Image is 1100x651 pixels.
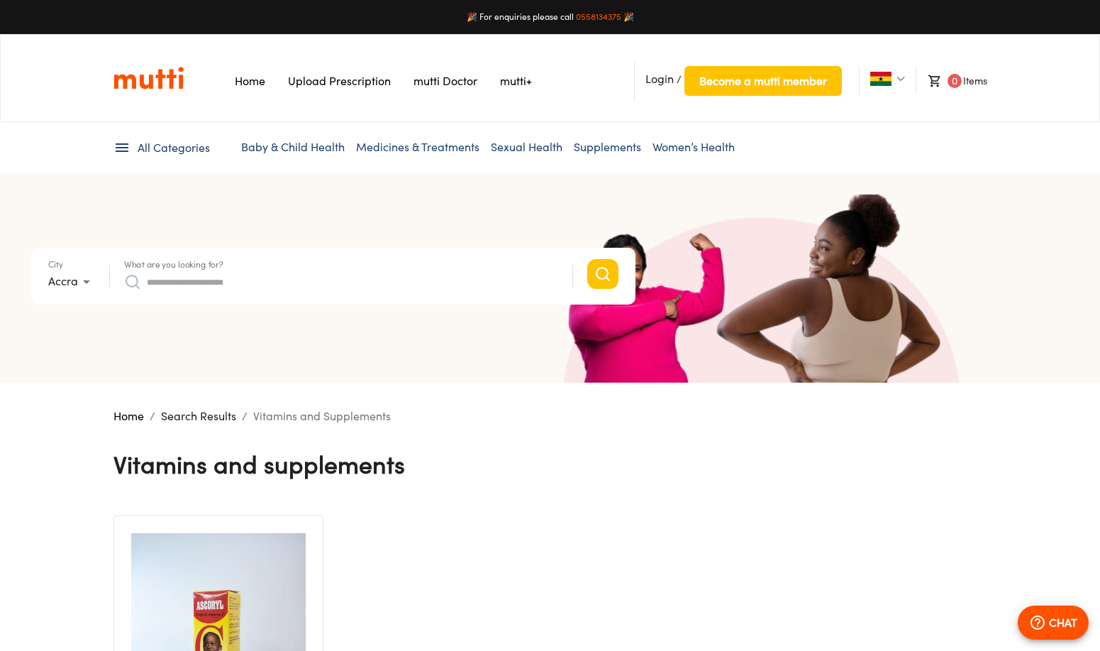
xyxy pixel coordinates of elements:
[500,74,532,88] a: Navigates to mutti+ page
[150,407,155,425] li: /
[124,261,223,269] label: What are you looking for?
[576,11,621,22] a: 0558134375
[235,74,265,88] a: Navigates to Home Page
[242,407,248,425] li: /
[288,74,391,88] a: Navigates to Prescription Upload Page
[684,66,842,96] button: Become a mutti member
[413,74,477,88] a: Navigates to mutti doctor website
[645,72,674,86] span: Login
[48,261,63,269] label: City
[356,140,479,154] a: Medicines & Treatments
[916,68,987,94] li: Items
[587,259,618,289] button: Search
[699,71,827,91] span: Become a mutti member
[1018,606,1089,640] button: CHAT
[948,74,962,88] span: 0
[241,140,345,154] a: Baby & Child Health
[113,66,184,90] img: Logo
[634,60,842,102] li: /
[870,72,891,86] img: Ghana
[253,407,391,425] p: Vitamins and Supplements
[161,407,236,425] p: Search Results
[491,140,562,154] a: Sexual Health
[113,66,184,90] a: Link on the logo navigates to HomePage
[896,75,905,83] img: Dropdown
[574,140,641,154] a: Supplements
[652,140,735,154] a: Women’s Health
[113,449,405,479] h4: Vitamins and Supplements
[138,140,210,156] span: All Categories
[48,270,95,293] div: Accra
[113,409,144,423] a: Home
[1049,614,1077,631] p: CHAT
[113,407,987,425] nav: breadcrumb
